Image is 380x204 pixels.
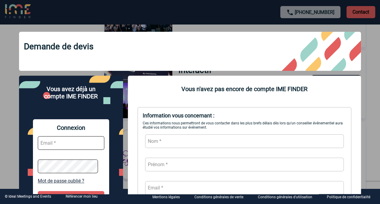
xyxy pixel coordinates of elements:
[194,195,243,199] p: Conditions générales de vente
[145,134,344,148] input: Nom *
[148,194,190,199] a: Mentions légales
[66,194,98,199] a: Référencer mon lieu
[40,85,102,100] div: Vous avez déjà un compte IME FINDER
[190,194,253,199] a: Conditions générales de vente
[322,194,380,199] a: Politique de confidentialité
[38,178,104,184] a: Mot de passe oublié ?
[145,181,344,195] input: Email *
[253,194,322,199] a: Conditions générales d'utilisation
[143,121,346,130] div: Ces informations nous permettront de vous contacter dans les plus brefs délais dès lors qu'un con...
[19,32,361,71] div: Demande de devis
[38,136,104,150] input: Email *
[128,85,361,93] div: Vous n'avez pas encore de compte IME FINDER
[5,194,51,199] div: © Ideal Meetings and Events
[258,195,312,199] p: Conditions générales d'utilisation
[152,195,180,199] p: Mentions légales
[143,112,346,119] div: Information vous concernant :
[38,124,104,131] span: Connexion
[327,195,370,199] p: Politique de confidentialité
[145,158,344,171] input: Prénom *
